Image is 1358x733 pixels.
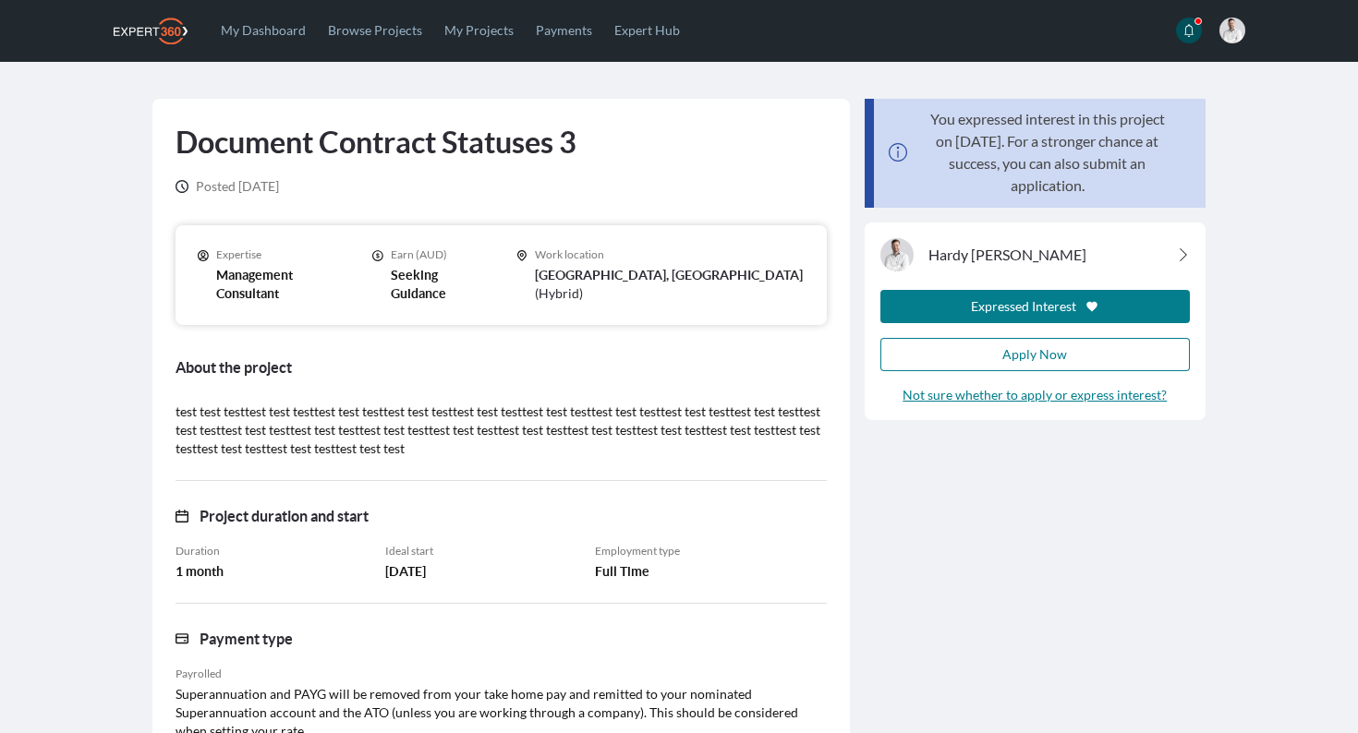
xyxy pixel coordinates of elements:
div: Expressed Interest [971,297,1076,316]
span: test test test [661,403,730,419]
h3: Project duration and start [200,503,369,529]
svg: ChevronRight [1177,248,1190,261]
svg: icon [198,249,209,262]
a: Not sure whether to apply or express interest? [903,386,1167,404]
span: [GEOGRAPHIC_DATA], [GEOGRAPHIC_DATA] [535,268,803,282]
svg: icon [176,632,188,645]
span: test test test [567,422,637,438]
span: [DATE] [196,177,279,196]
span: Hardy [PERSON_NAME] [928,244,1086,266]
p: Payrolled [176,667,827,681]
svg: icon [516,249,527,262]
span: Full Time [595,562,649,581]
p: Seeking Guidance [391,266,479,303]
p: You expressed interest in this project on [DATE]. For a stronger chance at success, you can also ... [921,108,1174,197]
svg: icon [1182,24,1195,37]
button: Expressed Interest [880,290,1190,323]
span: Hardy [880,238,914,271]
a: Hardy [PERSON_NAME] [880,238,1190,271]
span: Apply Now [1002,346,1067,362]
span: test test test [197,440,266,456]
h3: About the project [176,354,827,380]
span: test test test [383,403,453,419]
p: Expertise [216,247,336,262]
p: Work location [535,247,805,262]
svg: icon [889,143,907,162]
span: Employment type [595,544,680,559]
span: [DATE] [385,562,426,581]
span: test test test [706,422,775,438]
button: Apply Now [880,338,1190,371]
span: Posted [196,178,236,194]
h3: Payment type [200,626,293,652]
p: Earn (AUD) [391,247,479,262]
span: test test test [453,403,522,419]
span: test test test [290,422,359,438]
span: Duration [176,544,220,559]
svg: icon [176,180,188,193]
span: test test test [245,403,314,419]
img: Expert360 [114,18,188,44]
h1: Document Contract Statuses 3 [176,122,576,162]
span: test test test [498,422,567,438]
span: test test test [314,403,383,419]
span: test test test [730,403,799,419]
span: test test test [221,422,290,438]
span: test test test [522,403,591,419]
span: ( Hybrid ) [535,285,583,301]
svg: icon [176,510,188,523]
span: test test test [591,403,661,419]
svg: icon [1085,300,1098,313]
svg: icon [372,249,383,262]
span: Ideal start [385,544,433,559]
p: Management Consultant [216,266,336,303]
span: 1 month [176,562,224,581]
span: test test test [266,440,335,456]
span: test test test [335,440,405,456]
span: test test test [429,422,498,438]
p: test test test [176,403,827,458]
span: test test test [359,422,429,438]
span: Hardy Hauck [1219,18,1245,43]
span: test test test [637,422,706,438]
